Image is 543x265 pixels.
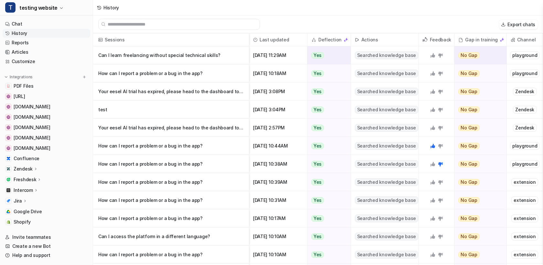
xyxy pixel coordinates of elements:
span: Searched knowledge base [355,196,418,204]
button: No Gap [454,227,502,246]
button: No Gap [454,46,502,64]
span: Searched knowledge base [355,51,418,59]
button: No Gap [454,155,502,173]
span: [URL] [14,93,25,100]
button: Yes [307,246,347,264]
span: Yes [311,125,324,131]
span: Yes [311,88,324,95]
span: No Gap [458,197,480,204]
span: No Gap [458,143,480,149]
button: Yes [307,101,347,119]
button: Integrations [3,74,35,80]
span: No Gap [458,179,480,185]
a: ShopifyShopify [3,217,90,226]
button: Yes [307,119,347,137]
span: Yes [311,251,324,258]
button: No Gap [454,119,502,137]
p: test [98,101,244,119]
span: Searched knowledge base [355,142,418,150]
span: No Gap [458,70,480,77]
span: [DATE] 11:29AM [252,46,304,64]
button: Export chats [499,20,538,29]
span: PDF Files [14,83,33,89]
a: www.eesel.ai[URL] [3,92,90,101]
span: T [5,2,16,13]
p: Integrations [10,74,33,80]
span: Searched knowledge base [355,70,418,77]
a: Reports [3,38,90,47]
span: No Gap [458,52,480,59]
span: [DATE] 3:08PM [252,83,304,101]
img: www.eesel.ai [6,94,10,98]
a: Help and support [3,251,90,260]
h2: Feedback [430,33,451,46]
img: PDF Files [6,84,10,88]
span: testing website [19,3,58,12]
button: No Gap [454,191,502,209]
span: [DATE] 10:31AM [252,191,304,209]
a: support.bikesonline.com.au[DOMAIN_NAME] [3,113,90,122]
span: [DATE] 2:57PM [252,119,304,137]
button: No Gap [454,209,502,227]
div: Gap in training [457,33,504,46]
span: Yes [311,106,324,113]
span: No Gap [458,215,480,222]
span: [DATE] 10:10AM [252,227,304,246]
div: Zendesk [513,106,537,114]
span: Google Drive [14,208,42,215]
span: No Gap [458,161,480,167]
div: History [103,4,119,11]
span: Channel [509,33,540,46]
p: Zendesk [14,166,33,172]
span: Searched knowledge base [355,251,418,259]
button: No Gap [454,137,502,155]
button: Yes [307,227,347,246]
a: Customize [3,57,90,66]
span: Searched knowledge base [355,106,418,114]
div: extension [511,178,538,186]
img: Confluence [6,157,10,160]
span: [DATE] 10:17AM [252,209,304,227]
button: Yes [307,155,347,173]
button: No Gap [454,64,502,83]
a: ConfluenceConfluence [3,154,90,163]
button: Yes [307,191,347,209]
div: Zendesk [513,124,537,132]
img: support.bikesonline.com.au [6,115,10,119]
span: Yes [311,70,324,77]
a: Invite teammates [3,233,90,242]
p: How can I report a problem or a bug in the app? [98,137,244,155]
p: How can I report a problem or a bug in the app? [98,209,244,227]
span: [DOMAIN_NAME] [14,104,50,110]
p: How can I report a problem or a bug in the app? [98,155,244,173]
p: Can I access the platform in a different language? [98,227,244,246]
div: extension [511,251,538,259]
p: How can I report a problem or a bug in the app? [98,246,244,264]
img: Jira [6,199,10,203]
span: [DOMAIN_NAME] [14,145,50,151]
button: Yes [307,137,347,155]
span: [DATE] 10:39AM [252,173,304,191]
button: Yes [307,209,347,227]
p: How can I report a problem or a bug in the app? [98,191,244,209]
span: Yes [311,161,324,167]
span: Searched knowledge base [355,215,418,222]
div: extension [511,215,538,222]
button: Yes [307,46,347,64]
span: Confluence [14,155,39,162]
div: playground [510,70,539,77]
p: Freshdesk [14,176,36,183]
button: Yes [307,173,347,191]
span: [DATE] 10:10AM [252,246,304,264]
span: Yes [311,52,324,59]
button: Yes [307,83,347,101]
p: Intercom [14,187,33,193]
div: extension [511,196,538,204]
span: Searched knowledge base [355,124,418,132]
div: Zendesk [513,88,537,95]
div: playground [510,51,539,59]
img: support.coursiv.io [6,105,10,109]
span: [DATE] 10:44AM [252,137,304,155]
a: History [3,29,90,38]
h2: Deflection [318,33,342,46]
